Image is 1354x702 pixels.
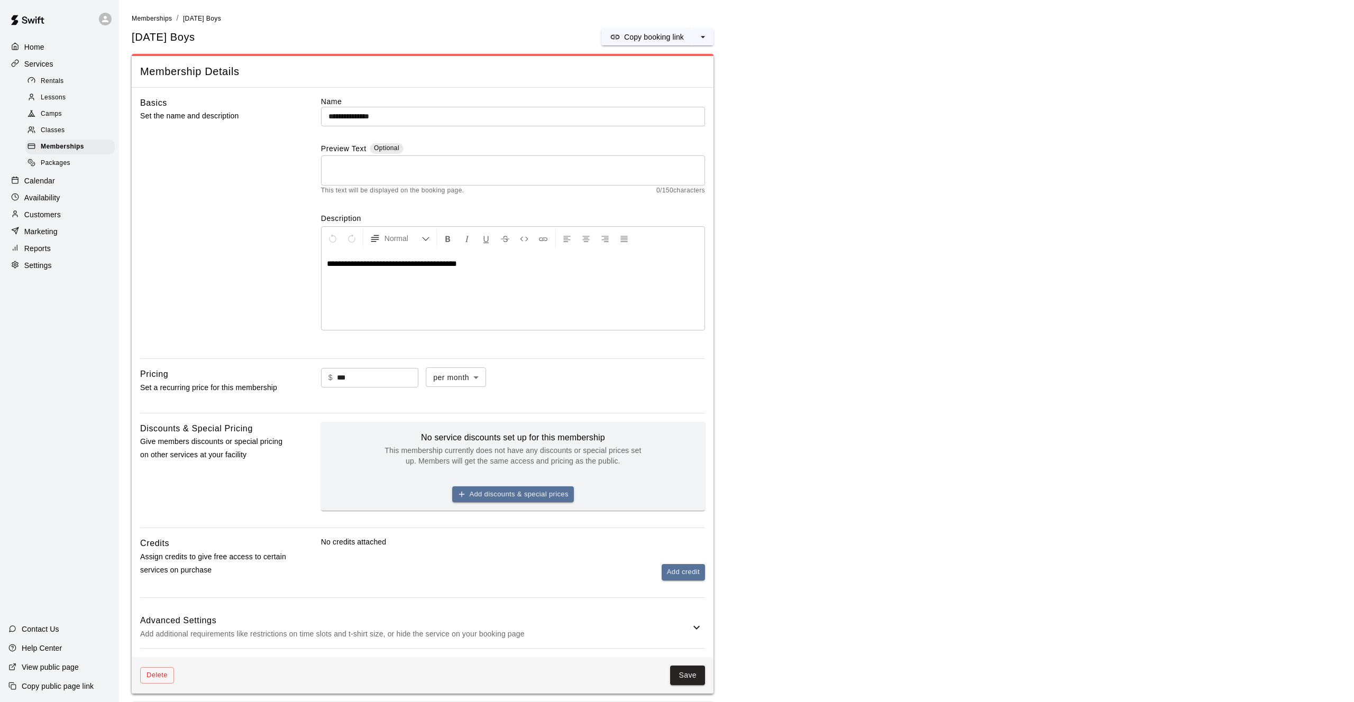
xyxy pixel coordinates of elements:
button: Copy booking link [601,29,692,45]
div: Memberships [25,140,115,154]
span: [DATE] Boys [132,30,195,44]
p: Set a recurring price for this membership [140,381,287,394]
a: Services [8,56,111,72]
label: Preview Text [321,143,367,155]
button: Add discounts & special prices [452,486,574,503]
p: $ [328,372,333,383]
span: 0 / 150 characters [656,186,705,196]
span: Memberships [132,15,172,22]
a: Calendar [8,173,111,189]
button: Format Italics [458,229,476,248]
p: Settings [24,260,52,271]
a: Home [8,39,111,55]
p: Services [24,59,53,69]
h6: Discounts & Special Pricing [140,422,253,436]
button: Save [670,666,705,685]
button: Center Align [577,229,595,248]
div: split button [601,29,713,45]
span: Lessons [41,93,66,103]
button: Left Align [558,229,576,248]
a: Packages [25,155,119,172]
span: Memberships [41,142,84,152]
span: Packages [41,158,70,169]
nav: breadcrumb [132,13,1341,24]
p: Help Center [22,643,62,653]
p: Contact Us [22,624,59,634]
label: Name [321,96,705,107]
button: Format Underline [477,229,495,248]
a: Reports [8,241,111,256]
div: Packages [25,156,115,171]
div: Advanced SettingsAdd additional requirements like restrictions on time slots and t-shirt size, or... [140,606,705,648]
a: Settings [8,257,111,273]
h6: Pricing [140,367,168,381]
button: Delete [140,667,174,683]
button: Insert Link [534,229,552,248]
span: Rentals [41,76,64,87]
p: Assign credits to give free access to certain services on purchase [140,550,287,577]
div: Rentals [25,74,115,89]
button: select merge strategy [692,29,713,45]
span: Optional [374,144,399,152]
button: Justify Align [615,229,633,248]
h6: Credits [140,537,169,550]
p: This membership currently does not have any discounts or special prices set up. Members will get ... [381,445,645,466]
a: Marketing [8,224,111,239]
div: per month [426,367,486,387]
p: Add additional requirements like restrictions on time slots and t-shirt size, or hide the service... [140,627,690,641]
h6: No service discounts set up for this membership [381,430,645,445]
h6: Advanced Settings [140,614,690,627]
li: / [176,13,178,24]
button: Add credit [662,564,705,580]
p: Copy booking link [624,32,684,42]
p: Copy public page link [22,681,94,691]
button: Redo [343,229,361,248]
span: Membership Details [140,64,705,79]
span: Camps [41,109,62,119]
p: Set the name and description [140,109,287,123]
span: Normal [385,233,422,244]
div: Lessons [25,90,115,105]
div: Classes [25,123,115,138]
button: Right Align [596,229,614,248]
a: Camps [25,106,119,123]
button: Format Bold [439,229,457,248]
label: Description [321,213,705,224]
span: Classes [41,125,65,136]
a: Customers [8,207,111,223]
p: Give members discounts or special pricing on other services at your facility [140,435,287,461]
p: Customers [24,209,61,220]
p: Marketing [24,226,58,237]
p: Availability [24,192,60,203]
a: Classes [25,123,119,139]
p: Home [24,42,44,52]
button: Format Strikethrough [496,229,514,248]
p: View public page [22,662,79,672]
span: [DATE] Boys [183,15,221,22]
h6: Basics [140,96,167,110]
button: Undo [324,229,342,248]
p: No credits attached [321,537,705,547]
div: Camps [25,107,115,122]
button: Formatting Options [365,229,434,248]
a: Memberships [132,14,172,22]
a: Rentals [25,73,119,89]
a: Lessons [25,89,119,106]
a: Memberships [25,139,119,155]
a: Availability [8,190,111,206]
p: Calendar [24,175,55,186]
p: Reports [24,243,51,254]
span: This text will be displayed on the booking page. [321,186,464,196]
button: Insert Code [515,229,533,248]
